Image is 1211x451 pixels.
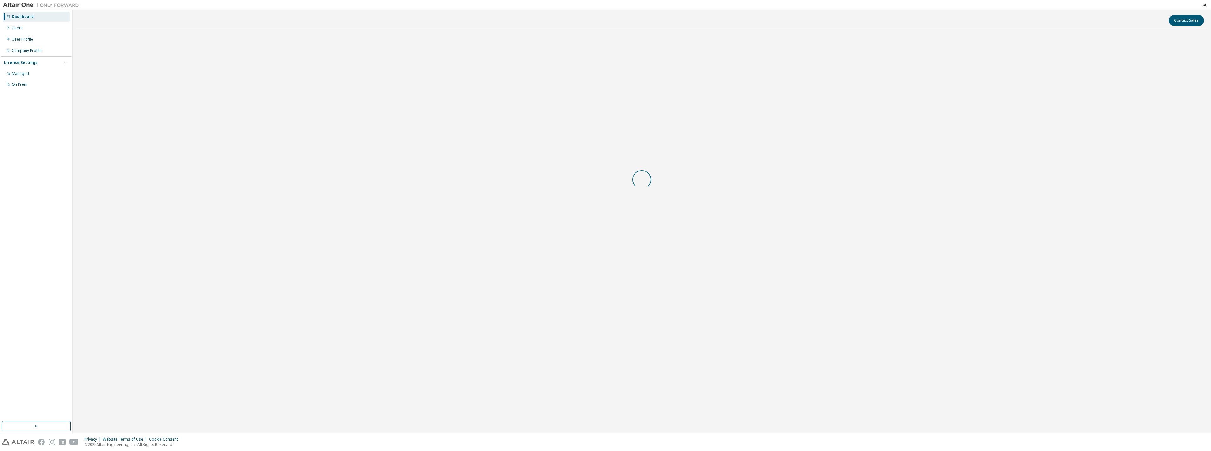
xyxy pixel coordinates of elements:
div: On Prem [12,82,27,87]
img: Altair One [3,2,82,8]
div: Dashboard [12,14,34,19]
p: © 2025 Altair Engineering, Inc. All Rights Reserved. [84,442,182,447]
div: Users [12,26,23,31]
div: Managed [12,71,29,76]
img: facebook.svg [38,439,45,445]
div: License Settings [4,60,38,65]
div: User Profile [12,37,33,42]
div: Company Profile [12,48,42,53]
div: Privacy [84,437,103,442]
img: youtube.svg [69,439,79,445]
img: altair_logo.svg [2,439,34,445]
div: Website Terms of Use [103,437,149,442]
div: Cookie Consent [149,437,182,442]
img: instagram.svg [49,439,55,445]
img: linkedin.svg [59,439,66,445]
button: Contact Sales [1169,15,1204,26]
